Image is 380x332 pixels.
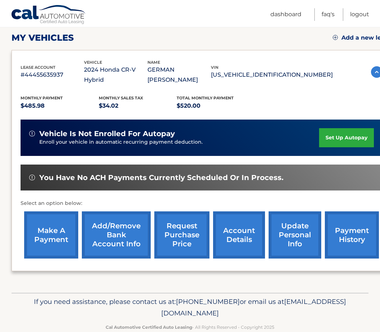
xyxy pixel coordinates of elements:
a: payment history [325,211,379,259]
span: vehicle is not enrolled for autopay [39,129,175,138]
strong: Cal Automotive Certified Auto Leasing [106,324,192,330]
a: set up autopay [319,128,374,147]
span: [EMAIL_ADDRESS][DOMAIN_NAME] [161,297,346,317]
p: If you need assistance, please contact us at: or email us at [22,296,358,319]
a: Add/Remove bank account info [82,211,151,259]
span: Monthly Payment [21,95,63,100]
span: vin [211,65,218,70]
p: [US_VEHICLE_IDENTIFICATION_NUMBER] [211,70,333,80]
p: GERMAN [PERSON_NAME] [147,65,211,85]
p: $34.02 [99,101,177,111]
span: Total Monthly Payment [177,95,234,100]
p: Enroll your vehicle in automatic recurring payment deduction. [39,138,319,146]
p: 2024 Honda CR-V Hybrid [84,65,147,85]
span: You have no ACH payments currently scheduled or in process. [39,173,283,182]
span: vehicle [84,60,102,65]
span: lease account [21,65,56,70]
img: alert-white.svg [29,131,35,136]
p: $485.98 [21,101,99,111]
p: #44455635937 [21,70,84,80]
span: [PHONE_NUMBER] [176,297,240,306]
img: add.svg [333,35,338,40]
a: account details [213,211,265,259]
a: Cal Automotive [11,5,87,26]
span: Monthly sales Tax [99,95,143,100]
span: name [147,60,160,65]
p: - All Rights Reserved - Copyright 2025 [22,323,358,331]
img: alert-white.svg [29,175,35,180]
a: update personal info [269,211,321,259]
h2: my vehicles [12,32,74,43]
a: Logout [350,8,369,21]
a: FAQ's [322,8,335,21]
a: request purchase price [154,211,209,259]
p: $520.00 [177,101,255,111]
a: Dashboard [270,8,301,21]
a: make a payment [24,211,78,259]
